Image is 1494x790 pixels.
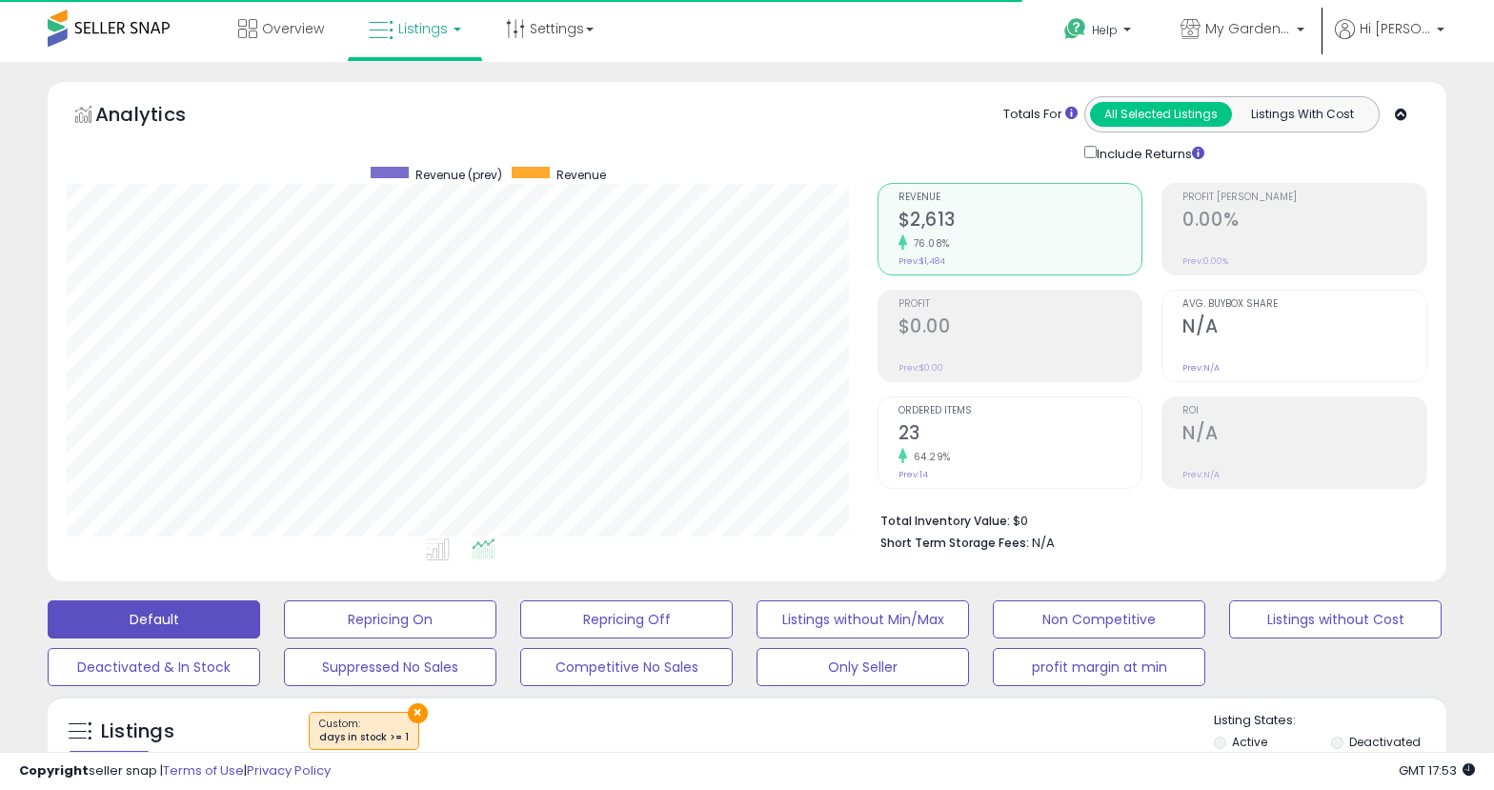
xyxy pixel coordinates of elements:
span: Revenue (prev) [415,167,502,183]
span: Revenue [556,167,606,183]
span: My Garden Pool [1205,19,1291,38]
a: Help [1049,3,1150,62]
span: N/A [1032,534,1055,552]
h2: $2,613 [898,209,1142,234]
small: 76.08% [907,236,950,251]
button: Deactivated & In Stock [48,648,260,686]
div: Totals For [1003,106,1078,124]
h5: Listings [101,719,174,745]
strong: Copyright [19,761,89,780]
small: Prev: $0.00 [898,362,943,374]
div: Include Returns [1070,142,1227,164]
small: Prev: N/A [1182,362,1220,374]
button: Listings without Min/Max [757,600,969,638]
button: Competitive No Sales [520,648,733,686]
span: Custom: [319,717,409,745]
h5: Analytics [95,101,223,132]
span: 2025-08-13 17:53 GMT [1399,761,1475,780]
a: Hi [PERSON_NAME] [1335,19,1444,62]
a: Privacy Policy [247,761,331,780]
button: All Selected Listings [1090,102,1232,127]
button: Listings With Cost [1231,102,1373,127]
a: Terms of Use [163,761,244,780]
div: Clear All Filters [67,751,151,769]
span: Profit [PERSON_NAME] [1182,192,1426,203]
h2: $0.00 [898,315,1142,341]
small: Prev: N/A [1182,469,1220,480]
label: Deactivated [1349,734,1421,750]
span: ROI [1182,406,1426,416]
button: Listings without Cost [1229,600,1442,638]
span: Hi [PERSON_NAME] [1360,19,1431,38]
span: Avg. Buybox Share [1182,299,1426,310]
button: Suppressed No Sales [284,648,496,686]
button: Non Competitive [993,600,1205,638]
p: Listing States: [1214,712,1446,730]
button: Repricing Off [520,600,733,638]
i: Get Help [1063,17,1087,41]
button: Default [48,600,260,638]
span: Help [1092,22,1118,38]
label: Active [1232,734,1267,750]
div: days in stock >= 1 [319,731,409,744]
b: Total Inventory Value: [880,513,1010,529]
div: seller snap | | [19,762,331,780]
button: × [408,703,428,723]
span: Revenue [898,192,1142,203]
span: Profit [898,299,1142,310]
span: Overview [262,19,324,38]
button: Repricing On [284,600,496,638]
small: Prev: $1,484 [898,255,945,267]
h2: N/A [1182,315,1426,341]
h2: N/A [1182,422,1426,448]
small: 64.29% [907,450,951,464]
button: profit margin at min [993,648,1205,686]
small: Prev: 14 [898,469,928,480]
h2: 23 [898,422,1142,448]
span: Ordered Items [898,406,1142,416]
span: Listings [398,19,448,38]
b: Short Term Storage Fees: [880,535,1029,551]
small: Prev: 0.00% [1182,255,1228,267]
button: Only Seller [757,648,969,686]
h2: 0.00% [1182,209,1426,234]
li: $0 [880,508,1414,531]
